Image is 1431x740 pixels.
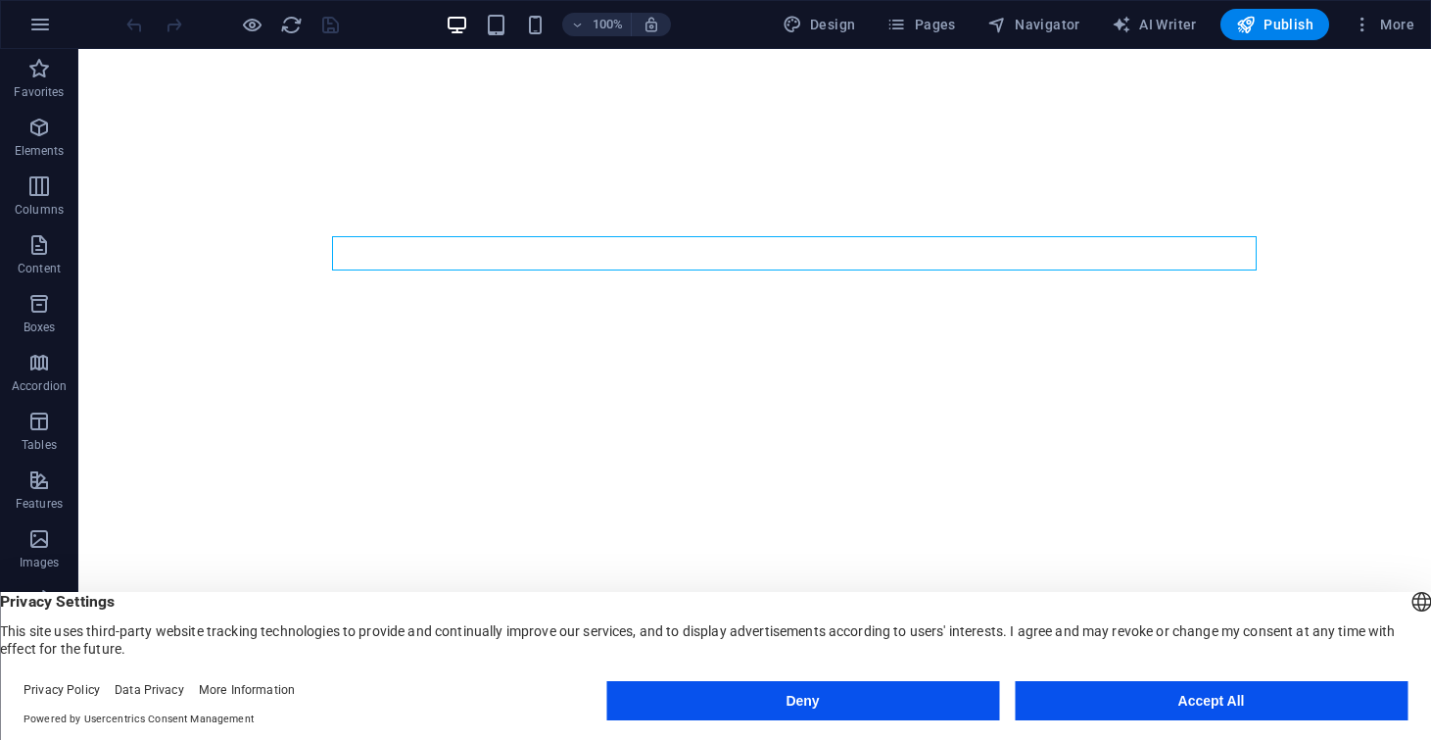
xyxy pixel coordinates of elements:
button: 100% [562,13,632,36]
p: Accordion [12,378,67,394]
div: Design (Ctrl+Alt+Y) [775,9,864,40]
button: Pages [879,9,963,40]
button: Click here to leave preview mode and continue editing [240,13,263,36]
button: reload [279,13,303,36]
button: Publish [1220,9,1329,40]
p: Features [16,496,63,512]
button: More [1345,9,1422,40]
p: Favorites [14,84,64,100]
p: Content [18,261,61,276]
i: On resize automatically adjust zoom level to fit chosen device. [643,16,660,33]
p: Boxes [24,320,56,335]
span: Pages [886,15,955,34]
span: More [1353,15,1414,34]
span: Design [783,15,856,34]
button: AI Writer [1104,9,1205,40]
span: AI Writer [1112,15,1197,34]
button: Design [775,9,864,40]
p: Images [20,555,60,570]
p: Elements [15,143,65,159]
i: Reload page [280,14,303,36]
button: Navigator [979,9,1088,40]
p: Tables [22,437,57,453]
h6: 100% [592,13,623,36]
span: Publish [1236,15,1313,34]
p: Columns [15,202,64,218]
span: Navigator [987,15,1080,34]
